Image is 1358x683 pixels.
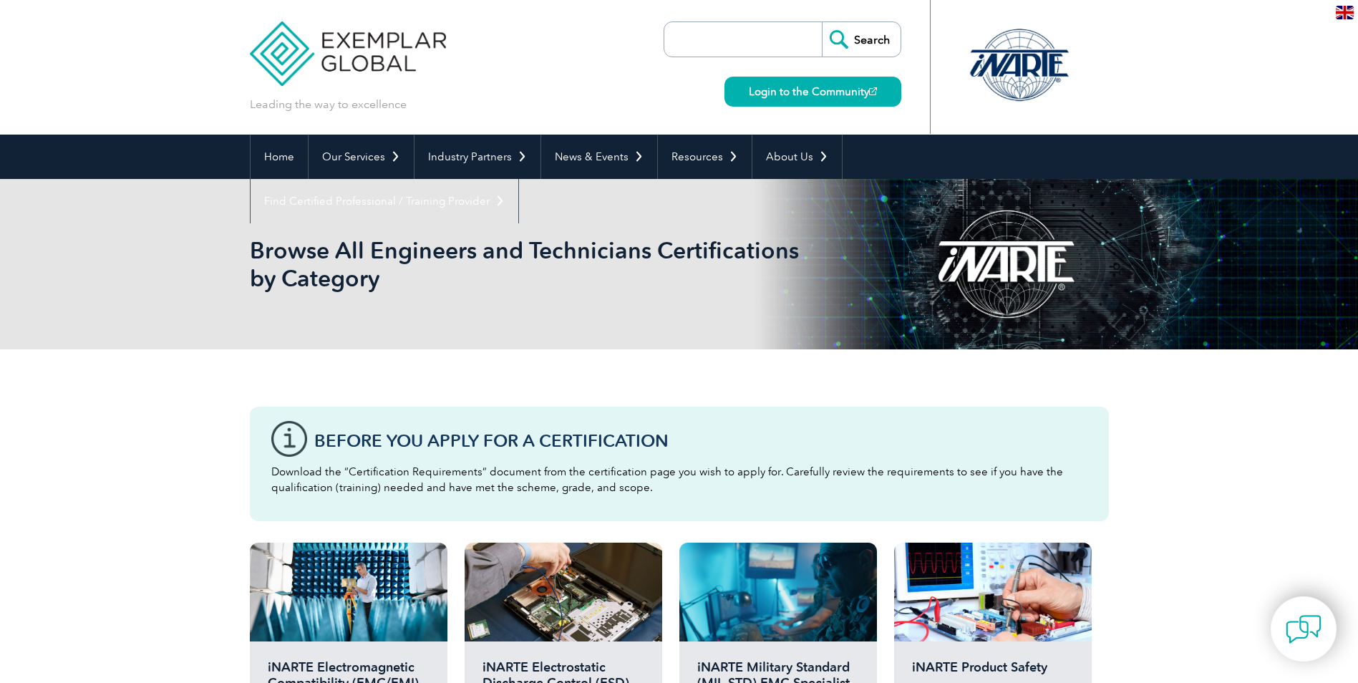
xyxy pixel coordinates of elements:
a: Find Certified Professional / Training Provider [251,179,518,223]
h3: Before You Apply For a Certification [314,432,1087,450]
h1: Browse All Engineers and Technicians Certifications by Category [250,236,800,292]
a: Our Services [309,135,414,179]
a: Resources [658,135,752,179]
img: contact-chat.png [1286,611,1321,647]
a: About Us [752,135,842,179]
a: News & Events [541,135,657,179]
input: Search [822,22,901,57]
p: Leading the way to excellence [250,97,407,112]
img: open_square.png [869,87,877,95]
a: Home [251,135,308,179]
a: Login to the Community [724,77,901,107]
a: Industry Partners [414,135,540,179]
p: Download the “Certification Requirements” document from the certification page you wish to apply ... [271,464,1087,495]
img: en [1336,6,1354,19]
